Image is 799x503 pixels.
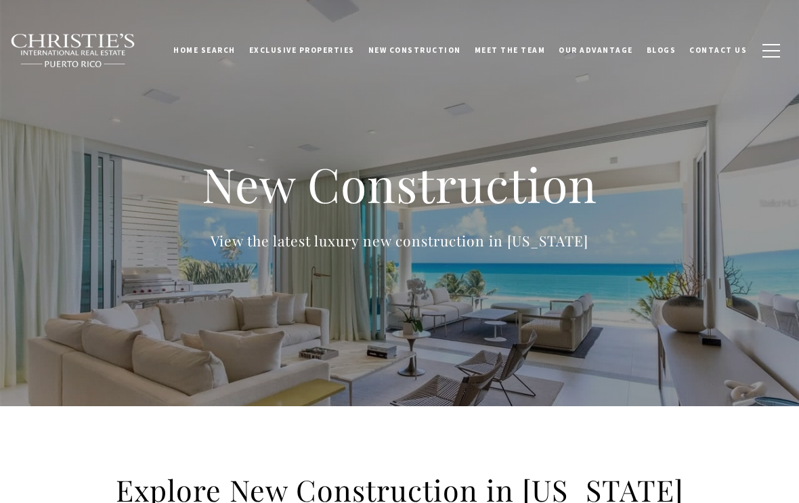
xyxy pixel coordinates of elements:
span: Blogs [647,45,676,55]
p: View the latest luxury new construction in [US_STATE] [129,229,670,252]
a: Meet the Team [468,33,553,67]
a: Blogs [640,33,683,67]
span: New Construction [368,45,461,55]
span: Exclusive Properties [249,45,355,55]
a: Home Search [167,33,242,67]
a: New Construction [362,33,468,67]
img: Christie's International Real Estate black text logo [10,33,136,68]
span: Our Advantage [559,45,633,55]
span: Contact Us [689,45,747,55]
h1: New Construction [129,154,670,214]
a: Exclusive Properties [242,33,362,67]
a: Our Advantage [552,33,640,67]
